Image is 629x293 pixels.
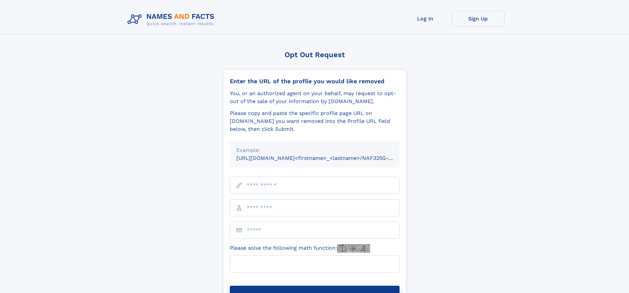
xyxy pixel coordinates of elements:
[223,51,406,59] div: Opt Out Request
[399,11,452,27] a: Log In
[230,78,400,85] div: Enter the URL of the profile you would like removed
[236,146,393,154] div: Example:
[230,109,400,133] div: Please copy and paste the specific profile page URL on [DOMAIN_NAME] you want removed into the Pr...
[125,11,220,28] img: Logo Names and Facts
[236,155,412,161] small: [URL][DOMAIN_NAME]<firstname>_<lastname>/NAF325G-xxxxxxxx
[230,244,370,253] label: Please solve the following math function:
[452,11,505,27] a: Sign Up
[230,90,400,105] div: You, or an authorized agent on your behalf, may request to opt-out of the sale of your informatio...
